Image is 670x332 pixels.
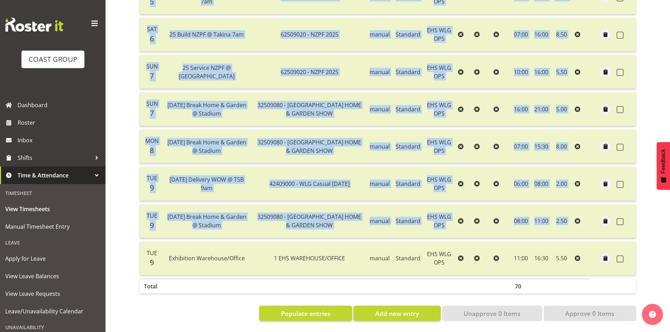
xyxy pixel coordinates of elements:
img: Rosterit website logo [5,18,63,32]
td: 5.50 [551,55,572,89]
td: 15:30 [531,130,551,163]
a: View Timesheets [2,200,104,218]
span: manual [370,254,390,262]
td: 07:00 [511,130,531,163]
span: 32509080 - [GEOGRAPHIC_DATA] HOME & GARDEN SHOW [257,101,361,117]
a: View Leave Requests [2,285,104,302]
td: 16:30 [531,242,551,275]
span: Sat [147,25,157,33]
span: Exhibition Warehouse/Office [169,254,245,262]
td: Standard [393,55,423,89]
td: 10:00 [511,55,531,89]
td: 8.50 [551,18,572,52]
span: EHS WLG OPS [427,176,451,192]
td: 11:00 [511,242,531,275]
span: 62509020 - NZPF 2025 [281,68,338,76]
span: 7 [150,108,154,118]
span: 1 EHS WAREHOUSE/OFFICE [274,254,345,262]
span: Mon [145,137,159,145]
span: Roster [18,117,102,128]
button: Add new entry [353,306,440,321]
td: 11:00 [531,204,551,238]
td: 08:00 [511,204,531,238]
span: EHS WLG OPS [427,64,451,80]
td: Standard [393,92,423,126]
span: Add new entry [375,309,419,318]
span: [DATE] Break Home & Garden @ Stadium [167,213,246,229]
span: [DATE] Delivery WOW @ TSB 9am [170,176,244,192]
td: 5.00 [551,92,572,126]
span: Shifts [18,152,91,163]
span: EHS WLG OPS [427,138,451,155]
span: Unapprove 0 Items [464,309,521,318]
span: Tue [147,174,157,182]
span: View Leave Requests [5,288,100,299]
div: Leave [2,235,104,250]
span: Leave/Unavailability Calendar [5,306,100,317]
span: Dashboard [18,100,102,110]
td: 21:00 [531,92,551,126]
td: 2.50 [551,204,572,238]
div: COAST GROUP [28,54,77,65]
td: 16:00 [531,55,551,89]
td: Standard [393,130,423,163]
button: Unapprove 0 Items [442,306,542,321]
td: Standard [393,242,423,275]
td: Standard [393,204,423,238]
a: Leave/Unavailability Calendar [2,302,104,320]
td: 5.50 [551,242,572,275]
td: 8.00 [551,130,572,163]
span: manual [370,180,390,188]
span: Approve 0 Items [565,309,614,318]
span: 32509080 - [GEOGRAPHIC_DATA] HOME & GARDEN SHOW [257,138,361,155]
span: 25 Service NZPF @ [GEOGRAPHIC_DATA] [179,64,235,80]
span: manual [370,143,390,150]
th: 70 [511,279,531,293]
td: 07:00 [511,18,531,52]
span: manual [370,105,390,113]
span: Tue [147,212,157,220]
span: Sun [146,63,158,70]
button: Approve 0 Items [544,306,636,321]
td: 16:00 [511,92,531,126]
span: 32509080 - [GEOGRAPHIC_DATA] HOME & GARDEN SHOW [257,213,361,229]
span: 6 [150,34,154,44]
span: EHS WLG OPS [427,213,451,229]
span: Manual Timesheet Entry [5,221,100,232]
img: help-xxl-2.png [649,311,656,318]
span: manual [370,31,390,38]
span: [DATE] Break Home & Garden @ Stadium [167,138,246,155]
span: 8 [150,145,154,155]
span: Time & Attendance [18,170,91,181]
span: EHS WLG OPS [427,250,451,266]
span: 9 [150,258,154,267]
span: View Leave Balances [5,271,100,281]
span: Populate entries [281,309,331,318]
div: Timesheet [2,186,104,200]
button: Populate entries [259,306,352,321]
span: 62509020 - NZPF 2025 [281,31,338,38]
span: 42409000 - WLG Casual [DATE] [269,180,350,188]
button: Feedback - Show survey [657,142,670,190]
td: 08:00 [531,167,551,201]
td: Standard [393,18,423,52]
span: EHS WLG OPS [427,101,451,117]
a: View Leave Balances [2,267,104,285]
td: 2.00 [551,167,572,201]
span: 9 [150,220,154,230]
span: Inbox [18,135,102,145]
td: Standard [393,167,423,201]
span: EHS WLG OPS [427,26,451,43]
span: View Timesheets [5,204,100,214]
span: 9 [150,183,154,193]
td: 16:00 [531,18,551,52]
th: Total [140,279,161,293]
span: Feedback [660,149,666,174]
span: 7 [150,71,154,81]
span: Sun [146,100,158,108]
span: manual [370,68,390,76]
span: [DATE] Break Home & Garden @ Stadium [167,101,246,117]
a: Apply for Leave [2,250,104,267]
span: manual [370,217,390,225]
td: 06:00 [511,167,531,201]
